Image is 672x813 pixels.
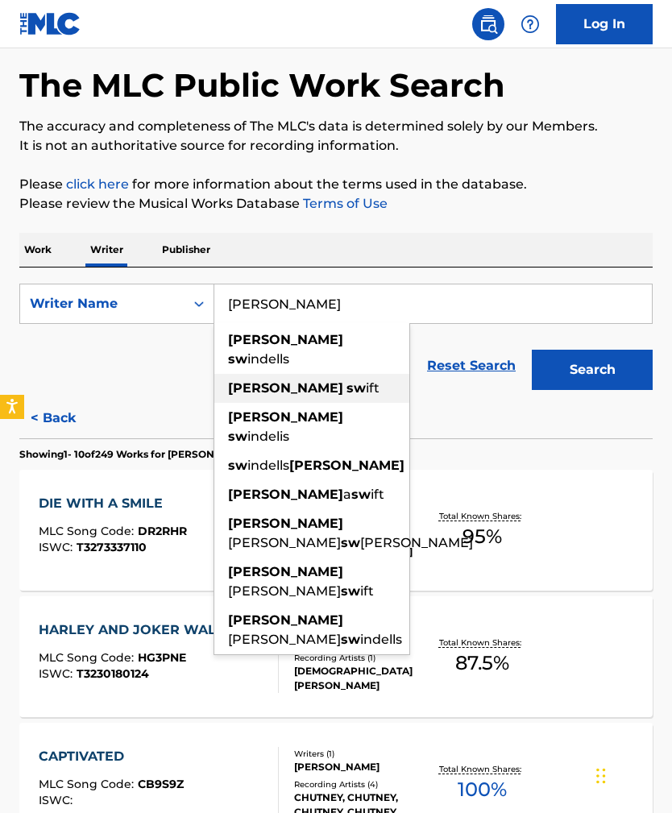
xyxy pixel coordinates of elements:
[30,294,175,313] div: Writer Name
[19,398,116,438] button: < Back
[294,778,429,790] div: Recording Artists ( 4 )
[39,777,138,791] span: MLC Song Code :
[39,666,77,681] span: ISWC :
[294,664,429,693] div: [DEMOGRAPHIC_DATA][PERSON_NAME]
[247,458,289,473] span: indells
[228,380,343,396] strong: [PERSON_NAME]
[228,409,343,425] strong: [PERSON_NAME]
[138,650,186,665] span: HG3PNE
[228,351,247,367] strong: sw
[66,176,129,192] a: click here
[521,15,540,34] img: help
[294,652,429,664] div: Recording Artists ( 1 )
[39,524,138,538] span: MLC Song Code :
[228,487,343,502] strong: [PERSON_NAME]
[19,284,653,398] form: Search Form
[39,793,77,807] span: ISWC :
[228,632,341,647] span: [PERSON_NAME]
[439,510,525,522] p: Total Known Shares:
[341,632,360,647] strong: sw
[19,117,653,136] p: The accuracy and completeness of The MLC's data is determined solely by our Members.
[556,4,653,44] a: Log In
[138,777,184,791] span: CB9S9Z
[514,8,546,40] div: Help
[228,564,343,579] strong: [PERSON_NAME]
[39,650,138,665] span: MLC Song Code :
[19,175,653,194] p: Please for more information about the terms used in the database.
[346,380,366,396] strong: sw
[458,775,507,804] span: 100 %
[39,747,184,766] div: CAPTIVATED
[472,8,504,40] a: Public Search
[39,620,240,640] div: HARLEY AND JOKER WALTZ
[77,666,149,681] span: T3230180124
[532,350,653,390] button: Search
[228,516,343,531] strong: [PERSON_NAME]
[351,487,371,502] strong: sw
[19,65,505,106] h1: The MLC Public Work Search
[419,348,524,384] a: Reset Search
[247,429,289,444] span: indelis
[228,332,343,347] strong: [PERSON_NAME]
[479,15,498,34] img: search
[300,196,388,211] a: Terms of Use
[371,487,384,502] span: ift
[341,583,360,599] strong: sw
[360,632,402,647] span: indells
[39,494,187,513] div: DIE WITH A SMILE
[19,194,653,214] p: Please review the Musical Works Database
[19,12,81,35] img: MLC Logo
[341,535,360,550] strong: sw
[294,760,429,774] div: [PERSON_NAME]
[19,470,653,591] a: DIE WITH A SMILEMLC Song Code:DR2RHRISWC:T3273337110Writers (5)[PERSON_NAME] [PERSON_NAME] [PERSO...
[19,233,56,267] p: Work
[591,736,672,813] iframe: Chat Widget
[596,752,606,800] div: Drag
[228,612,343,628] strong: [PERSON_NAME]
[294,748,429,760] div: Writers ( 1 )
[360,583,374,599] span: ift
[366,380,380,396] span: ift
[463,522,502,551] span: 95 %
[157,233,215,267] p: Publisher
[39,540,77,554] span: ISWC :
[439,763,525,775] p: Total Known Shares:
[85,233,128,267] p: Writer
[247,351,289,367] span: indells
[19,596,653,717] a: HARLEY AND JOKER WALTZMLC Song Code:HG3PNEISWC:T3230180124Writers (1)[PERSON_NAME]Recording Artis...
[19,136,653,156] p: It is not an authoritative source for recording information.
[360,535,473,550] span: [PERSON_NAME]
[228,458,247,473] strong: sw
[439,637,525,649] p: Total Known Shares:
[19,447,253,462] p: Showing 1 - 10 of 249 Works for [PERSON_NAME]
[289,458,404,473] strong: [PERSON_NAME]
[138,524,187,538] span: DR2RHR
[77,540,147,554] span: T3273337110
[228,429,247,444] strong: sw
[228,583,341,599] span: [PERSON_NAME]
[455,649,509,678] span: 87.5 %
[343,487,351,502] span: a
[228,535,341,550] span: [PERSON_NAME]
